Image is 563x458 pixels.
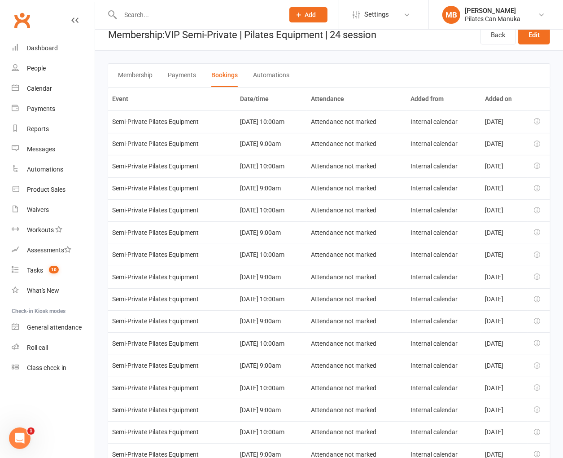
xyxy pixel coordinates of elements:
[406,332,481,354] td: Internal calendar
[236,244,307,266] td: [DATE] 10:00am
[236,133,307,155] td: [DATE] 9:00am
[108,88,236,110] th: Event
[118,9,278,21] input: Search...
[168,64,196,87] button: Payments
[27,166,63,173] div: Automations
[481,88,528,110] th: Added on
[49,266,59,273] span: 10
[108,355,236,377] td: Semi-Private Pilates Equipment
[481,288,528,310] td: [DATE]
[307,288,406,310] td: Attendance not marked
[12,281,95,301] a: What's New
[108,310,236,332] td: Semi-Private Pilates Equipment
[406,155,481,177] td: Internal calendar
[481,221,528,243] td: [DATE]
[27,206,49,213] div: Waivers
[27,186,65,193] div: Product Sales
[481,310,528,332] td: [DATE]
[406,355,481,377] td: Internal calendar
[481,355,528,377] td: [DATE]
[236,355,307,377] td: [DATE] 9:00am
[27,344,48,351] div: Roll call
[406,288,481,310] td: Internal calendar
[12,58,95,79] a: People
[11,9,33,31] a: Clubworx
[27,247,71,254] div: Assessments
[406,399,481,421] td: Internal calendar
[12,139,95,159] a: Messages
[481,177,528,199] td: [DATE]
[27,85,52,92] div: Calendar
[108,332,236,354] td: Semi-Private Pilates Equipment
[406,133,481,155] td: Internal calendar
[236,199,307,221] td: [DATE] 10:00am
[27,267,43,274] div: Tasks
[481,377,528,399] td: [DATE]
[27,427,35,435] span: 1
[307,177,406,199] td: Attendance not marked
[481,399,528,421] td: [DATE]
[27,145,55,153] div: Messages
[465,7,520,15] div: [PERSON_NAME]
[27,226,54,233] div: Workouts
[481,199,528,221] td: [DATE]
[289,7,327,22] button: Add
[307,110,406,132] td: Attendance not marked
[12,200,95,220] a: Waivers
[406,110,481,132] td: Internal calendar
[406,244,481,266] td: Internal calendar
[108,421,236,443] td: Semi-Private Pilates Equipment
[236,332,307,354] td: [DATE] 10:00am
[481,155,528,177] td: [DATE]
[27,125,49,132] div: Reports
[108,244,236,266] td: Semi-Private Pilates Equipment
[481,421,528,443] td: [DATE]
[236,110,307,132] td: [DATE] 10:00am
[95,19,376,50] h1: Membership: VIP Semi-Private | Pilates Equipment | 24 session
[406,177,481,199] td: Internal calendar
[211,64,238,87] button: Bookings
[12,240,95,260] a: Assessments
[12,38,95,58] a: Dashboard
[406,221,481,243] td: Internal calendar
[307,133,406,155] td: Attendance not marked
[236,310,307,332] td: [DATE] 9:00am
[108,221,236,243] td: Semi-Private Pilates Equipment
[108,266,236,288] td: Semi-Private Pilates Equipment
[12,317,95,338] a: General attendance kiosk mode
[27,105,55,112] div: Payments
[307,244,406,266] td: Attendance not marked
[236,177,307,199] td: [DATE] 9:00am
[406,199,481,221] td: Internal calendar
[406,310,481,332] td: Internal calendar
[307,88,406,110] th: Attendance
[12,180,95,200] a: Product Sales
[108,377,236,399] td: Semi-Private Pilates Equipment
[236,288,307,310] td: [DATE] 10:00am
[108,199,236,221] td: Semi-Private Pilates Equipment
[236,155,307,177] td: [DATE] 10:00am
[305,11,316,18] span: Add
[108,110,236,132] td: Semi-Private Pilates Equipment
[364,4,389,25] span: Settings
[118,64,153,87] button: Membership
[406,266,481,288] td: Internal calendar
[307,266,406,288] td: Attendance not marked
[27,364,66,371] div: Class check-in
[27,324,82,331] div: General attendance
[307,199,406,221] td: Attendance not marked
[108,155,236,177] td: Semi-Private Pilates Equipment
[481,244,528,266] td: [DATE]
[236,399,307,421] td: [DATE] 9:00am
[12,159,95,180] a: Automations
[480,26,516,44] a: Back
[12,99,95,119] a: Payments
[406,421,481,443] td: Internal calendar
[108,133,236,155] td: Semi-Private Pilates Equipment
[307,377,406,399] td: Attendance not marked
[236,266,307,288] td: [DATE] 9:00am
[27,287,59,294] div: What's New
[481,133,528,155] td: [DATE]
[108,399,236,421] td: Semi-Private Pilates Equipment
[108,288,236,310] td: Semi-Private Pilates Equipment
